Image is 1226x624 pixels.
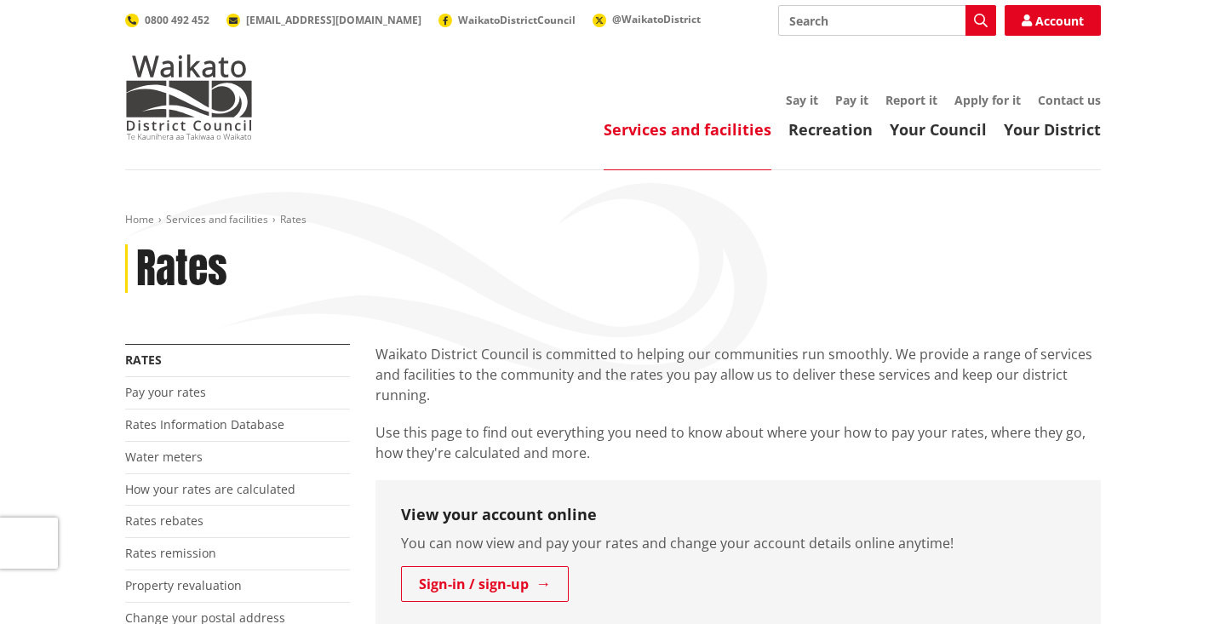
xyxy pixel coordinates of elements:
span: @WaikatoDistrict [612,12,701,26]
a: WaikatoDistrictCouncil [438,13,576,27]
a: 0800 492 452 [125,13,209,27]
a: Water meters [125,449,203,465]
a: Pay your rates [125,384,206,400]
span: [EMAIL_ADDRESS][DOMAIN_NAME] [246,13,421,27]
a: Apply for it [954,92,1021,108]
a: Say it [786,92,818,108]
a: Rates Information Database [125,416,284,432]
h3: View your account online [401,506,1075,524]
img: Waikato District Council - Te Kaunihera aa Takiwaa o Waikato [125,54,253,140]
span: 0800 492 452 [145,13,209,27]
a: Account [1005,5,1101,36]
a: @WaikatoDistrict [593,12,701,26]
a: Rates remission [125,545,216,561]
a: Recreation [788,119,873,140]
a: How your rates are calculated [125,481,295,497]
h1: Rates [136,244,227,294]
a: Your Council [890,119,987,140]
a: Property revaluation [125,577,242,593]
a: Services and facilities [604,119,771,140]
a: Home [125,212,154,226]
a: Pay it [835,92,868,108]
a: Rates rebates [125,512,203,529]
a: [EMAIL_ADDRESS][DOMAIN_NAME] [226,13,421,27]
a: Sign-in / sign-up [401,566,569,602]
a: Contact us [1038,92,1101,108]
input: Search input [778,5,996,36]
span: Rates [280,212,306,226]
nav: breadcrumb [125,213,1101,227]
a: Your District [1004,119,1101,140]
a: Rates [125,352,162,368]
p: Use this page to find out everything you need to know about where your how to pay your rates, whe... [375,422,1101,463]
p: You can now view and pay your rates and change your account details online anytime! [401,533,1075,553]
p: Waikato District Council is committed to helping our communities run smoothly. We provide a range... [375,344,1101,405]
a: Services and facilities [166,212,268,226]
a: Report it [885,92,937,108]
span: WaikatoDistrictCouncil [458,13,576,27]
